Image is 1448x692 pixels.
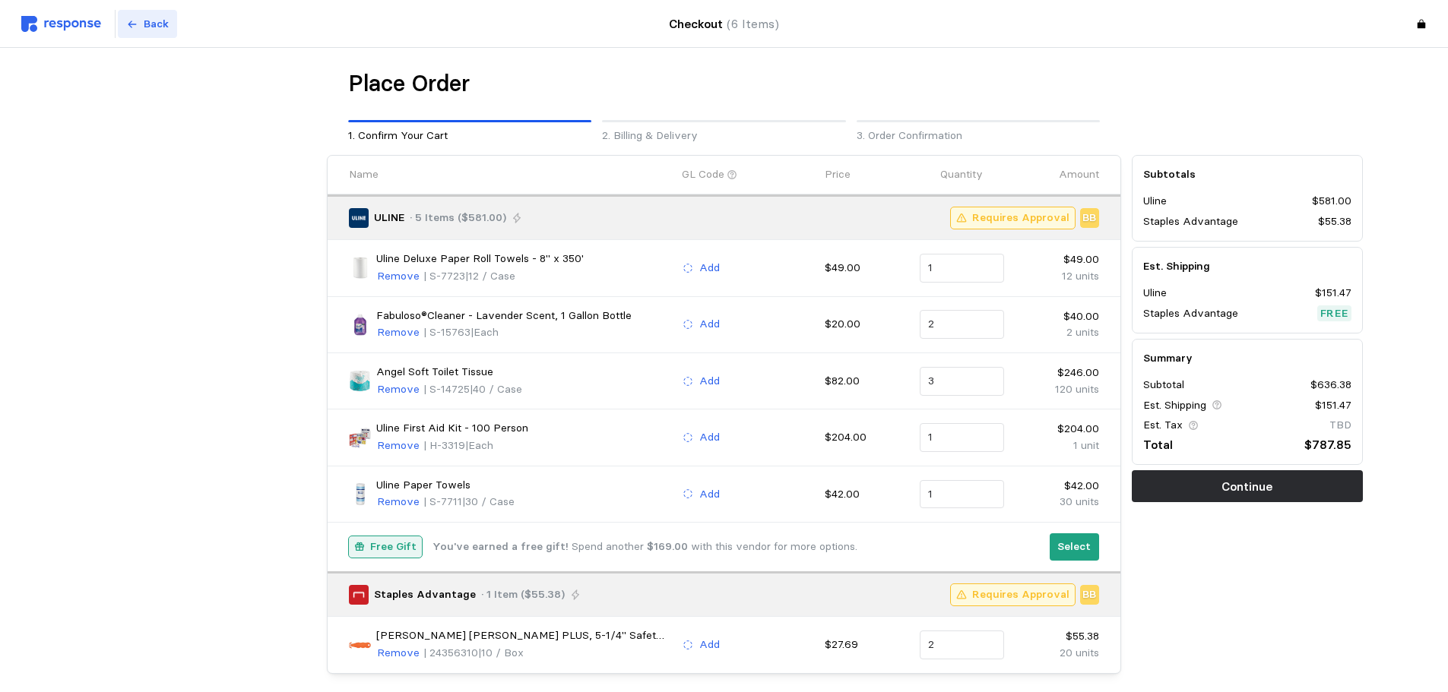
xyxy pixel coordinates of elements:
span: | Each [465,438,493,452]
button: Remove [376,644,420,662]
p: BB [1082,586,1096,603]
p: Free Gift [370,539,417,555]
p: $581.00 [1312,193,1351,210]
p: Add [699,429,720,446]
button: Add [682,636,721,654]
button: Add [682,428,721,447]
p: Total [1143,435,1173,454]
p: $27.69 [825,637,909,653]
p: $42.00 [825,486,909,503]
p: · 1 Item ($55.38) [481,586,565,603]
button: Remove [376,381,420,399]
span: | S-7711 [423,495,462,508]
button: Add [682,485,721,504]
p: Uline Paper Towels [376,477,471,494]
p: · 5 Items ($581.00) [410,210,506,226]
p: $42.00 [1015,478,1099,495]
p: Fabuloso®Cleaner - Lavender Scent, 1 Gallon Bottle [376,308,632,324]
button: Remove [376,493,420,511]
p: Remove [377,645,420,662]
p: [PERSON_NAME] [PERSON_NAME] PLUS, 5-1/4" Safety Cutter, Orange, 10/Pack (PLS-100G) [376,627,671,644]
img: S-14725 [349,370,371,392]
p: 1 unit [1015,438,1099,454]
button: Add [682,372,721,390]
p: Select [1057,539,1091,555]
input: Qty [928,481,995,508]
p: Price [825,166,851,183]
p: 3. Order Confirmation [857,128,1100,144]
p: Est. Shipping [1143,397,1206,414]
img: sp27115831_sc7 [349,634,371,656]
p: Add [699,637,720,653]
h5: Summary [1143,350,1351,366]
p: $151.47 [1315,285,1351,302]
img: svg%3e [21,16,101,32]
button: Remove [376,267,420,286]
p: $151.47 [1315,397,1351,414]
img: S-15763_US [349,314,371,336]
p: Requires Approval [972,210,1069,226]
p: Add [699,316,720,333]
p: TBD [1329,417,1351,434]
p: Free [1320,305,1349,322]
p: $55.38 [1318,213,1351,230]
p: $49.00 [1015,251,1099,268]
span: | H-3319 [423,438,465,452]
p: Continue [1221,477,1272,496]
p: 2 units [1015,324,1099,341]
p: Quantity [940,166,983,183]
span: | 12 / Case [465,269,515,283]
span: | S-14725 [423,382,470,396]
p: Staples Advantage [1143,213,1238,230]
h5: Est. Shipping [1143,258,1351,274]
p: Subtotal [1143,377,1184,393]
p: $204.00 [1015,421,1099,438]
p: $20.00 [825,316,909,333]
p: $636.38 [1310,377,1351,393]
h1: Place Order [348,69,470,99]
p: 120 units [1015,381,1099,398]
p: Name [349,166,379,183]
span: | 24356310 [423,646,478,659]
p: GL Code [682,166,724,183]
p: ULINE [374,210,404,226]
p: Remove [377,381,420,398]
span: | 10 / Box [478,646,524,659]
p: 30 units [1015,494,1099,510]
h4: Checkout [669,14,779,33]
img: S-7711 [349,483,371,505]
input: Qty [928,368,995,395]
img: H-3319_US [349,427,371,449]
p: $246.00 [1015,365,1099,381]
b: You've earned a free gift! [432,539,569,553]
input: Qty [928,631,995,659]
p: 20 units [1015,645,1099,662]
p: $49.00 [825,260,909,276]
b: $169.00 [647,539,688,553]
p: 2. Billing & Delivery [602,128,845,144]
p: 1. Confirm Your Cart [348,128,591,144]
button: Add [682,315,721,333]
p: Amount [1059,166,1099,183]
p: Staples Advantage [1143,305,1238,322]
p: Angel Soft Toilet Tissue [376,364,493,381]
p: Est. Tax [1143,417,1183,434]
button: Select [1050,533,1099,561]
p: $787.85 [1304,435,1351,454]
img: S-7723 [349,257,371,279]
button: Remove [376,437,420,455]
p: Uline Deluxe Paper Roll Towels - 8" x 350' [376,251,584,267]
p: Uline [1143,285,1167,302]
p: $55.38 [1015,628,1099,645]
input: Qty [928,424,995,451]
p: Remove [377,494,420,510]
p: Remove [377,268,420,285]
input: Qty [928,254,995,282]
button: Continue [1132,470,1363,502]
p: Uline [1143,193,1167,210]
input: Qty [928,311,995,338]
span: | Each [471,325,499,339]
span: | 30 / Case [462,495,515,508]
p: Staples Advantage [374,586,476,603]
p: Add [699,260,720,276]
